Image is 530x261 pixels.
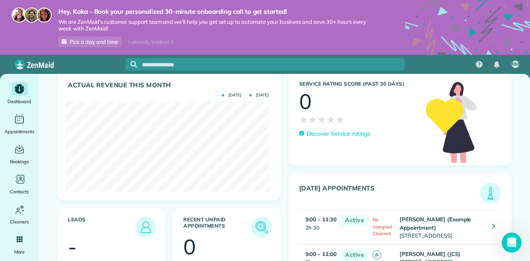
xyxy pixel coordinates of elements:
[183,217,251,238] h3: Recent unpaid appointments
[335,112,345,127] span: ★
[253,219,270,236] img: icon_unpaid_appointments-47b8ce3997adf2238b356f14209ab4cced10bd1f174958f3ca8f1d0dd7fffeee.png
[3,142,35,166] a: Bookings
[15,48,151,68] div: 7Help your cleaners earn more with tips
[58,36,122,47] a: Pick a day and time
[397,210,486,245] td: [STREET_ADDRESS]
[32,121,105,137] a: Create a checklist
[125,61,137,68] button: Focus search
[341,250,368,260] span: Active
[512,61,519,68] span: KM
[308,112,317,127] span: ★
[249,93,269,97] span: [DATE]
[326,112,335,127] span: ★
[68,236,77,257] div: -
[469,55,530,74] nav: Main
[222,93,241,97] span: [DATE]
[299,185,480,203] h3: [DATE] Appointments
[299,129,370,138] a: Discover Service ratings
[10,218,29,226] span: Cleaners
[71,4,97,18] h1: Tasks
[10,188,29,196] span: Contacts
[130,61,137,68] svg: Focus search
[372,251,381,259] span: JS
[3,82,35,106] a: Dashboard
[32,83,141,91] div: Keep quality high on every job
[15,80,151,93] div: 8Keep quality high on every job
[12,205,29,211] span: Home
[372,217,392,236] span: No Assigned Cleaners
[97,205,111,211] span: Help
[400,251,460,257] strong: [PERSON_NAME] (JCS)
[10,157,29,166] span: Bookings
[502,233,522,253] iframe: Intercom live chat
[68,81,272,89] h3: Actual Revenue this month
[3,172,35,196] a: Contacts
[83,184,125,218] button: Help
[48,205,77,211] span: Messages
[58,8,380,16] strong: Hey, Kaka - Book your personalized 30-minute onboarding call to get started!
[37,8,52,23] img: michelle-19f622bdf1676172e81f8f8fba1fb50e276960ebfe0243fe18214015130c80e4.jpg
[32,155,96,163] button: Mark as completed
[299,112,308,127] span: ★
[24,8,39,23] img: jorge-587dff0eeaa6aab1f244e6dc62b8924c3b6ad411094392a53c71c6c4a576187d.jpg
[317,112,326,127] span: ★
[3,112,35,136] a: Appointments
[305,251,337,257] strong: 9:00 - 11:00
[58,18,380,33] span: We are ZenMaid’s customer support team and we’ll help you get set up to automate your business an...
[5,127,35,136] span: Appointments
[299,210,337,245] td: 2h 30
[32,114,145,137] div: Create a checklist
[137,205,155,211] span: Tasks
[32,51,141,68] div: Help your cleaners earn more with tips
[42,184,83,218] button: Messages
[32,13,141,30] div: Impress clients with branded invoices & payment pages
[299,81,417,87] h3: Service Rating score (past 30 days)
[32,96,145,114] div: Create your checklists so every cleaner knows exactly what to do.
[125,184,167,218] button: Tasks
[3,203,35,226] a: Cleaners
[123,37,179,47] div: I already booked it
[14,248,25,256] span: More
[488,56,505,74] div: Notifications
[146,3,161,18] div: Close
[307,129,370,138] p: Discover Service ratings
[12,8,27,23] img: maria-72a9807cf96188c08ef61303f053569d2e2a8a1cde33d635c8a3ac13582a053d.jpg
[305,216,337,223] strong: 9:00 - 11:30
[341,215,368,226] span: Active
[482,185,499,201] img: icon_todays_appointments-901f7ab196bb0bea1936b74009e4eb5ffbc2d2711fa7634e0d609ed5ef32b18b.png
[400,216,471,231] strong: [PERSON_NAME] (Example Appointment)
[299,91,312,112] div: 0
[137,219,154,236] img: icon_leads-1bed01f49abd5b7fead27621c3d59655bb73ed531f8eeb49469d10e621d6b896.png
[183,236,196,257] div: 0
[70,38,118,45] span: Pick a day and time
[68,217,135,238] h3: Leads
[7,97,31,106] span: Dashboard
